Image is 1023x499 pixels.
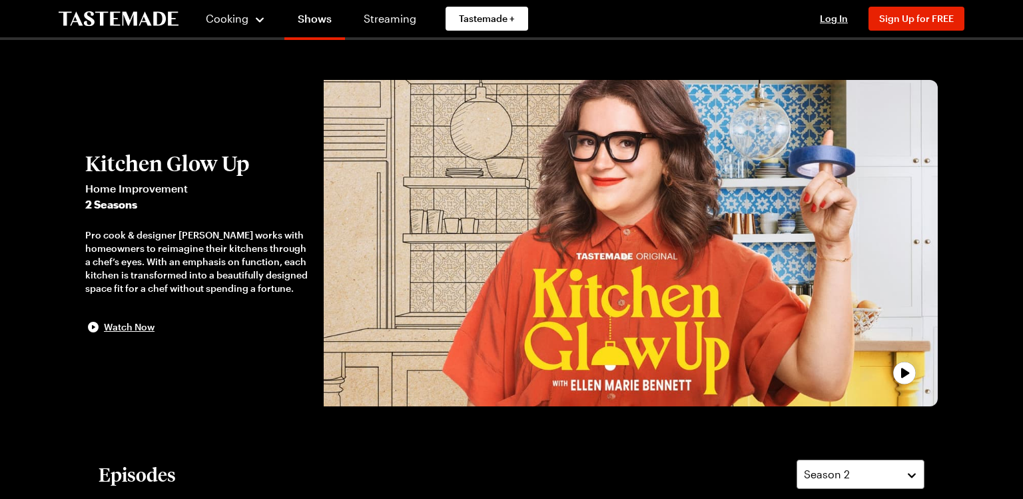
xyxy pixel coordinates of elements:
[206,12,248,25] span: Cooking
[85,151,310,175] h2: Kitchen Glow Up
[807,12,860,25] button: Log In
[324,80,938,406] button: play trailer
[868,7,964,31] button: Sign Up for FREE
[797,460,924,489] button: Season 2
[85,151,310,335] button: Kitchen Glow UpHome Improvement2 SeasonsPro cook & designer [PERSON_NAME] works with homeowners t...
[104,320,155,334] span: Watch Now
[85,197,310,213] span: 2 Seasons
[205,3,266,35] button: Cooking
[85,229,310,295] div: Pro cook & designer [PERSON_NAME] works with homeowners to reimagine their kitchens through a che...
[284,3,345,40] a: Shows
[85,181,310,197] span: Home Improvement
[59,11,178,27] a: To Tastemade Home Page
[459,12,515,25] span: Tastemade +
[879,13,954,24] span: Sign Up for FREE
[446,7,528,31] a: Tastemade +
[99,462,176,486] h2: Episodes
[324,80,938,406] img: Kitchen Glow Up
[820,13,848,24] span: Log In
[804,466,850,482] span: Season 2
